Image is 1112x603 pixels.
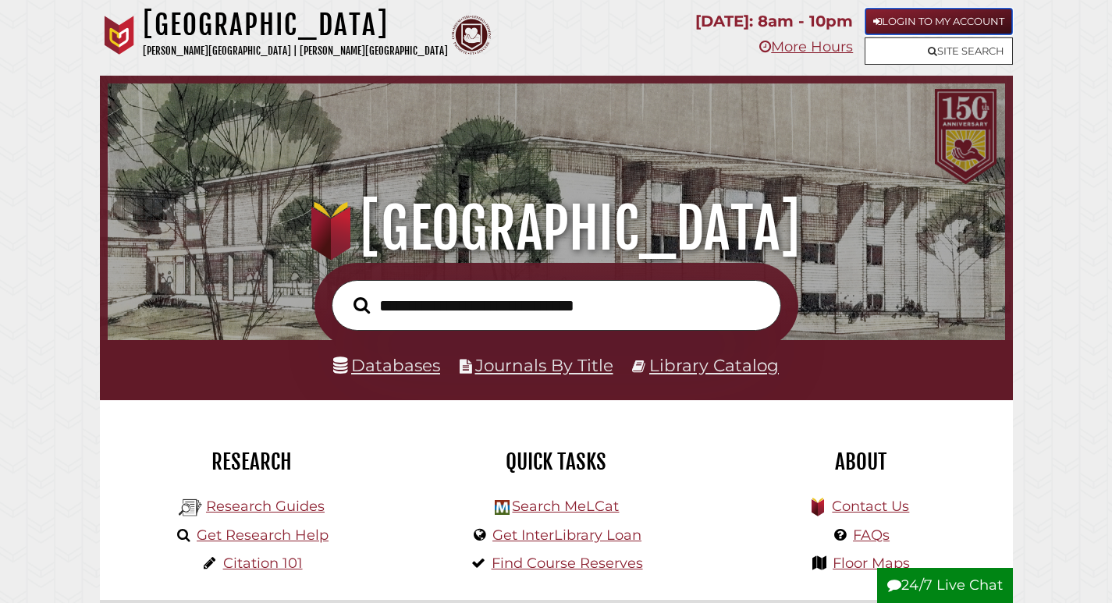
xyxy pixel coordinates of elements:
a: Get InterLibrary Loan [492,527,641,544]
img: Hekman Library Logo [495,500,510,515]
button: Search [346,293,378,318]
img: Hekman Library Logo [179,496,202,520]
img: Calvin University [100,16,139,55]
a: Library Catalog [649,355,779,375]
p: [DATE]: 8am - 10pm [695,8,853,35]
a: Journals By Title [475,355,613,375]
h2: About [720,449,1001,475]
a: Floor Maps [833,555,910,572]
a: Search MeLCat [512,498,619,515]
a: Research Guides [206,498,325,515]
a: Site Search [865,37,1013,65]
a: More Hours [759,38,853,55]
i: Search [353,296,370,314]
a: Citation 101 [223,555,303,572]
img: Calvin Theological Seminary [452,16,491,55]
a: Contact Us [832,498,909,515]
h2: Research [112,449,393,475]
a: Find Course Reserves [492,555,643,572]
a: Login to My Account [865,8,1013,35]
h1: [GEOGRAPHIC_DATA] [124,194,988,263]
a: Databases [333,355,440,375]
a: Get Research Help [197,527,329,544]
a: FAQs [853,527,890,544]
h1: [GEOGRAPHIC_DATA] [143,8,448,42]
h2: Quick Tasks [416,449,697,475]
p: [PERSON_NAME][GEOGRAPHIC_DATA] | [PERSON_NAME][GEOGRAPHIC_DATA] [143,42,448,60]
